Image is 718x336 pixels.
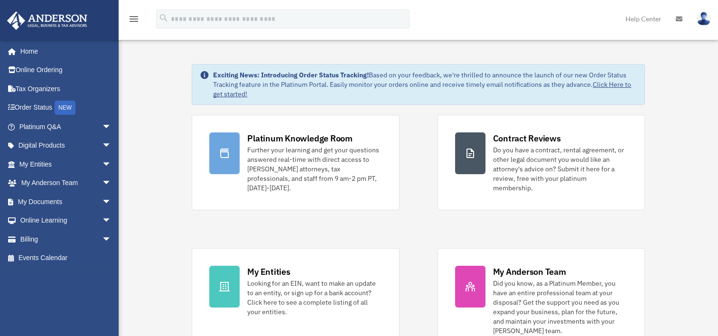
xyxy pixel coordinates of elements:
[128,17,140,25] a: menu
[7,42,121,61] a: Home
[102,117,121,137] span: arrow_drop_down
[7,230,126,249] a: Billingarrow_drop_down
[192,115,399,210] a: Platinum Knowledge Room Further your learning and get your questions answered real-time with dire...
[4,11,90,30] img: Anderson Advisors Platinum Portal
[102,230,121,249] span: arrow_drop_down
[493,145,627,193] div: Do you have a contract, rental agreement, or other legal document you would like an attorney's ad...
[55,101,75,115] div: NEW
[247,279,382,317] div: Looking for an EIN, want to make an update to an entity, or sign up for a bank account? Click her...
[7,61,126,80] a: Online Ordering
[493,266,566,278] div: My Anderson Team
[493,132,561,144] div: Contract Reviews
[247,132,353,144] div: Platinum Knowledge Room
[7,117,126,136] a: Platinum Q&Aarrow_drop_down
[102,155,121,174] span: arrow_drop_down
[213,70,636,99] div: Based on your feedback, we're thrilled to announce the launch of our new Order Status Tracking fe...
[697,12,711,26] img: User Pic
[102,192,121,212] span: arrow_drop_down
[7,211,126,230] a: Online Learningarrow_drop_down
[102,174,121,193] span: arrow_drop_down
[493,279,627,336] div: Did you know, as a Platinum Member, you have an entire professional team at your disposal? Get th...
[438,115,645,210] a: Contract Reviews Do you have a contract, rental agreement, or other legal document you would like...
[7,136,126,155] a: Digital Productsarrow_drop_down
[247,145,382,193] div: Further your learning and get your questions answered real-time with direct access to [PERSON_NAM...
[102,211,121,231] span: arrow_drop_down
[159,13,169,23] i: search
[7,249,126,268] a: Events Calendar
[213,71,369,79] strong: Exciting News: Introducing Order Status Tracking!
[7,174,126,193] a: My Anderson Teamarrow_drop_down
[102,136,121,156] span: arrow_drop_down
[7,155,126,174] a: My Entitiesarrow_drop_down
[213,80,631,98] a: Click Here to get started!
[128,13,140,25] i: menu
[247,266,290,278] div: My Entities
[7,192,126,211] a: My Documentsarrow_drop_down
[7,79,126,98] a: Tax Organizers
[7,98,126,118] a: Order StatusNEW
